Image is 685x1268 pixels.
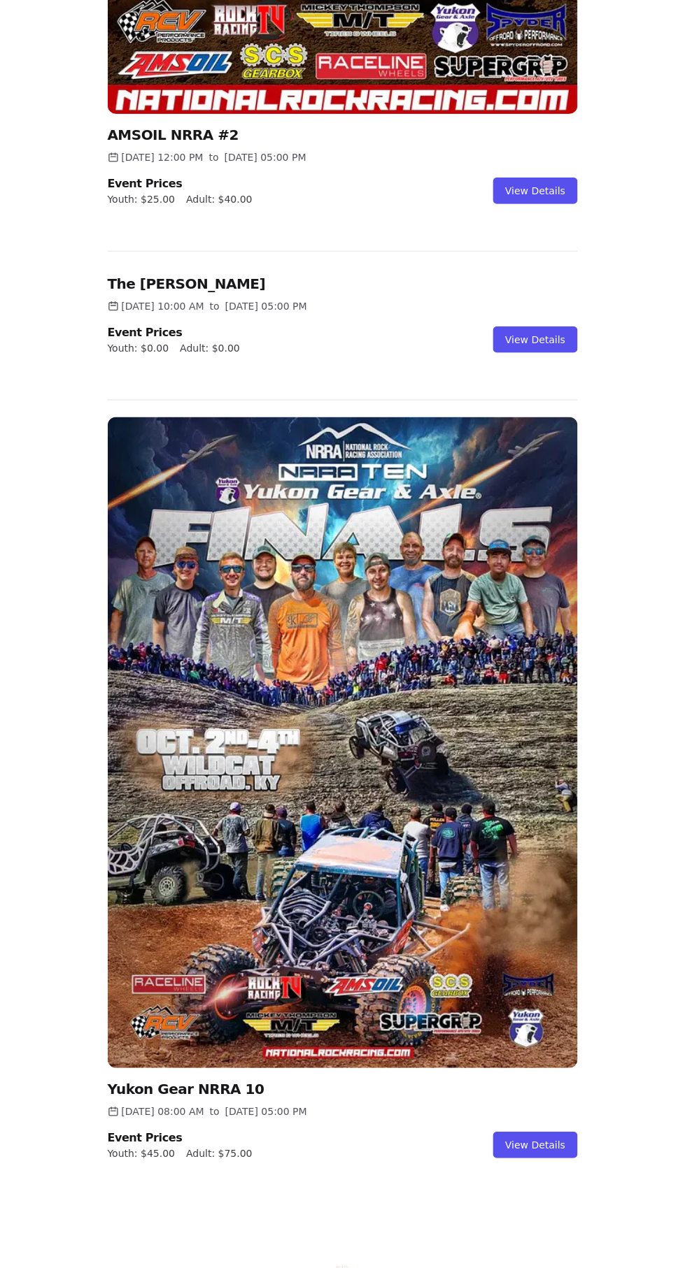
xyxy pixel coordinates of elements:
[122,1105,204,1119] time: [DATE] 08:00 AM
[493,178,577,204] a: View Details
[210,1105,220,1119] span: to
[493,326,577,353] a: View Details
[210,299,220,313] span: to
[108,1081,264,1098] a: Yukon Gear NRRA 10
[122,150,204,164] time: [DATE] 12:00 PM
[186,192,253,206] span: Adult: $40.00
[108,341,169,355] span: Youth: $0.00
[180,341,240,355] span: Adult: $0.00
[209,150,219,164] span: to
[493,1132,577,1159] a: View Details
[108,275,266,292] a: The [PERSON_NAME]
[108,192,176,206] span: Youth: $25.00
[108,417,578,1069] img: Yukon Gear NRRA 10
[186,1147,253,1161] span: Adult: $75.00
[108,1130,253,1147] h2: Event Prices
[108,1147,176,1161] span: Youth: $45.00
[225,1105,307,1119] time: [DATE] 05:00 PM
[225,299,307,313] time: [DATE] 05:00 PM
[225,150,306,164] time: [DATE] 05:00 PM
[108,324,240,341] h2: Event Prices
[108,175,253,192] h2: Event Prices
[108,127,239,143] a: AMSOIL NRRA #2
[122,299,204,313] time: [DATE] 10:00 AM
